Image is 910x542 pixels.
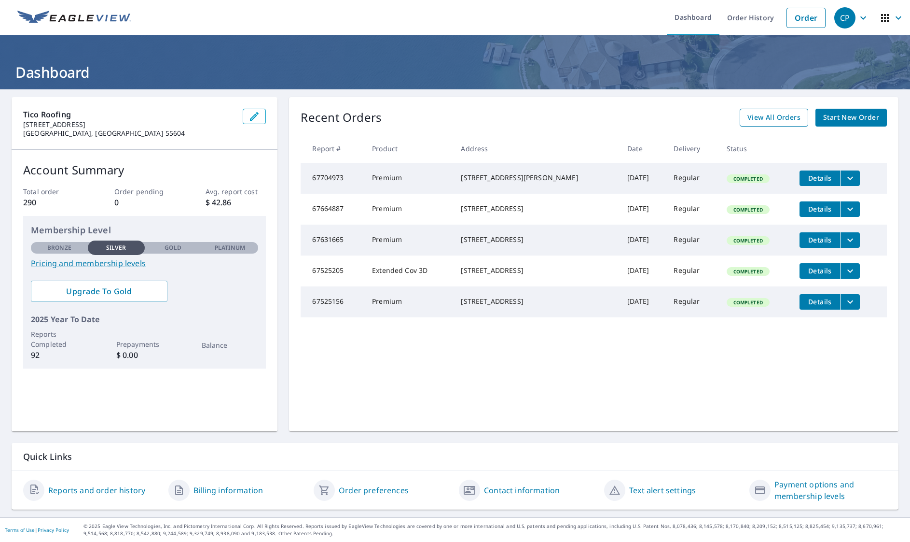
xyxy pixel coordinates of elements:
[666,225,718,256] td: Regular
[301,163,364,194] td: 67704973
[800,232,840,248] button: detailsBtn-67631665
[629,485,696,496] a: Text alert settings
[805,173,834,183] span: Details
[23,451,887,463] p: Quick Links
[83,523,905,537] p: © 2025 Eagle View Technologies, Inc. and Pictometry International Corp. All Rights Reserved. Repo...
[23,186,84,197] p: Total order
[301,256,364,286] td: 67525205
[114,197,175,208] p: 0
[23,120,235,129] p: [STREET_ADDRESS]
[620,225,666,256] td: [DATE]
[301,286,364,317] td: 67525156
[193,485,263,496] a: Billing information
[114,186,175,197] p: Order pending
[484,485,560,496] a: Contact information
[620,163,666,194] td: [DATE]
[840,263,860,279] button: filesDropdownBtn-67525205
[840,171,860,186] button: filesDropdownBtn-67704973
[106,243,126,252] p: Silver
[461,173,612,183] div: [STREET_ADDRESS][PERSON_NAME]
[666,134,718,163] th: Delivery
[206,186,266,197] p: Avg. report cost
[461,297,612,306] div: [STREET_ADDRESS]
[453,134,620,163] th: Address
[5,527,69,533] p: |
[364,134,453,163] th: Product
[23,197,84,208] p: 290
[31,224,258,237] p: Membership Level
[364,225,453,256] td: Premium
[728,175,769,182] span: Completed
[840,232,860,248] button: filesDropdownBtn-67631665
[740,109,808,127] a: View All Orders
[339,485,409,496] a: Order preferences
[823,112,879,124] span: Start New Order
[719,134,792,163] th: Status
[728,206,769,213] span: Completed
[805,266,834,275] span: Details
[786,8,826,28] a: Order
[620,286,666,317] td: [DATE]
[620,194,666,225] td: [DATE]
[461,266,612,275] div: [STREET_ADDRESS]
[202,340,259,350] p: Balance
[834,7,855,29] div: CP
[840,201,860,217] button: filesDropdownBtn-67664887
[620,134,666,163] th: Date
[12,62,898,82] h1: Dashboard
[48,485,145,496] a: Reports and order history
[666,163,718,194] td: Regular
[364,256,453,286] td: Extended Cov 3D
[116,349,173,361] p: $ 0.00
[800,171,840,186] button: detailsBtn-67704973
[301,109,382,127] p: Recent Orders
[840,294,860,310] button: filesDropdownBtn-67525156
[728,237,769,244] span: Completed
[666,194,718,225] td: Regular
[774,479,887,502] a: Payment options and membership levels
[31,314,258,325] p: 2025 Year To Date
[800,263,840,279] button: detailsBtn-67525205
[666,256,718,286] td: Regular
[747,112,800,124] span: View All Orders
[461,204,612,214] div: [STREET_ADDRESS]
[364,286,453,317] td: Premium
[206,197,266,208] p: $ 42.86
[301,194,364,225] td: 67664887
[805,204,834,214] span: Details
[17,11,131,25] img: EV Logo
[800,201,840,217] button: detailsBtn-67664887
[666,286,718,317] td: Regular
[165,243,181,252] p: Gold
[364,163,453,194] td: Premium
[5,527,35,533] a: Terms of Use
[301,134,364,163] th: Report #
[728,268,769,275] span: Completed
[38,527,69,533] a: Privacy Policy
[23,129,235,138] p: [GEOGRAPHIC_DATA], [GEOGRAPHIC_DATA] 55604
[805,297,834,306] span: Details
[23,109,235,120] p: Tico Roofing
[301,225,364,256] td: 67631665
[47,243,71,252] p: Bronze
[116,339,173,349] p: Prepayments
[728,299,769,306] span: Completed
[31,281,167,302] a: Upgrade To Gold
[461,235,612,244] div: [STREET_ADDRESS]
[364,194,453,225] td: Premium
[620,256,666,286] td: [DATE]
[215,243,245,252] p: Platinum
[39,286,160,297] span: Upgrade To Gold
[31,349,88,361] p: 92
[815,109,887,127] a: Start New Order
[800,294,840,310] button: detailsBtn-67525156
[31,257,258,269] a: Pricing and membership levels
[23,161,266,179] p: Account Summary
[805,235,834,244] span: Details
[31,329,88,349] p: Reports Completed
